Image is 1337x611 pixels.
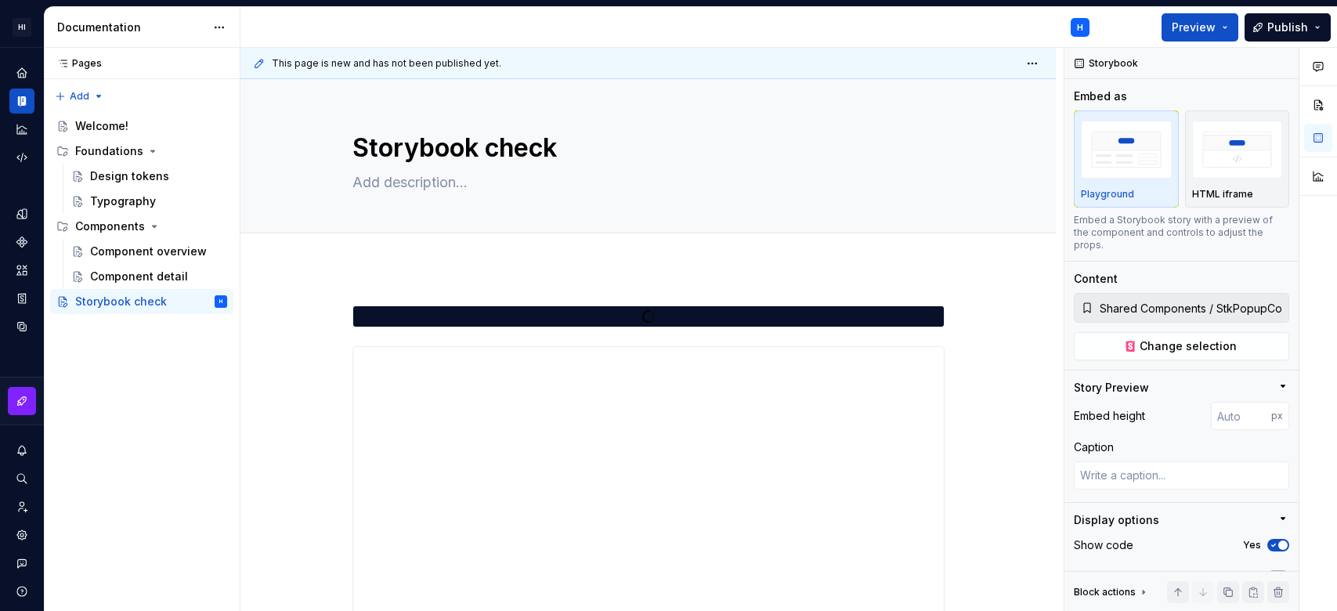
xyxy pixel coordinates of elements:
[9,494,34,519] a: Invite team
[50,114,233,314] div: Page tree
[1081,121,1172,178] img: placeholder
[1243,539,1261,551] label: Yes
[1074,89,1127,104] div: Embed as
[70,90,89,103] span: Add
[9,551,34,576] button: Contact support
[50,114,233,139] a: Welcome!
[57,20,205,35] div: Documentation
[1245,13,1331,42] button: Publish
[65,164,233,189] a: Design tokens
[75,143,143,159] div: Foundations
[90,244,207,259] div: Component overview
[1162,13,1238,42] button: Preview
[9,258,34,283] a: Assets
[65,189,233,214] a: Typography
[65,239,233,264] a: Component overview
[9,230,34,255] a: Components
[75,219,145,234] div: Components
[1077,21,1083,34] div: H
[1074,569,1138,584] div: Show footer
[1074,512,1289,528] button: Display options
[50,85,109,107] button: Add
[1267,20,1308,35] span: Publish
[90,168,169,184] div: Design tokens
[9,466,34,491] button: Search ⌘K
[9,201,34,226] a: Design tokens
[349,129,941,167] textarea: Storybook check
[90,269,188,284] div: Component detail
[9,89,34,114] a: Documentation
[50,214,233,239] div: Components
[1074,408,1145,424] div: Embed height
[1074,439,1114,455] div: Caption
[75,294,167,309] div: Storybook check
[50,139,233,164] div: Foundations
[1074,380,1149,396] div: Story Preview
[1081,188,1134,201] p: Playground
[1074,271,1118,287] div: Content
[65,264,233,289] a: Component detail
[1074,332,1289,360] button: Change selection
[1074,581,1150,603] div: Block actions
[1074,214,1289,251] div: Embed a Storybook story with a preview of the component and controls to adjust the props.
[272,57,501,70] span: This page is new and has not been published yet.
[50,57,102,70] div: Pages
[1074,512,1159,528] div: Display options
[75,118,128,134] div: Welcome!
[1185,110,1290,208] button: placeholderHTML iframe
[9,522,34,548] a: Settings
[1074,586,1136,598] div: Block actions
[1248,570,1261,583] label: No
[1192,188,1253,201] p: HTML iframe
[9,117,34,142] a: Analytics
[1074,110,1179,208] button: placeholderPlayground
[219,294,222,309] div: H
[50,289,233,314] a: Storybook checkH
[1172,20,1216,35] span: Preview
[9,286,34,311] a: Storybook stories
[9,145,34,170] a: Code automation
[9,60,34,85] a: Home
[9,314,34,339] a: Data sources
[3,10,41,44] button: HI
[1192,121,1283,178] img: placeholder
[1271,410,1283,422] p: px
[9,438,34,463] button: Notifications
[1074,380,1289,396] button: Story Preview
[1074,537,1133,553] div: Show code
[13,18,31,37] div: HI
[1140,338,1237,354] span: Change selection
[90,193,156,209] div: Typography
[1211,402,1271,430] input: Auto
